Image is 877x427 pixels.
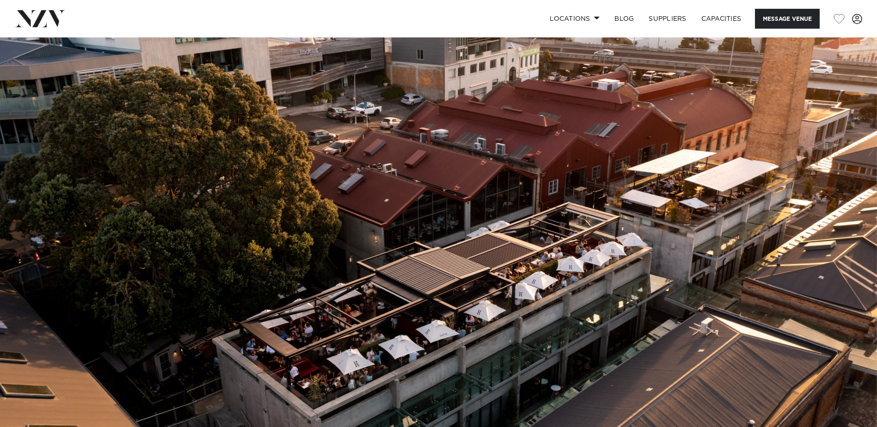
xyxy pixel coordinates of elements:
button: Message Venue [755,9,820,29]
a: Capacities [694,9,749,29]
a: BLOG [607,9,641,29]
a: SUPPLIERS [641,9,693,29]
a: Locations [542,9,607,29]
img: nzv-logo.png [15,10,65,27]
